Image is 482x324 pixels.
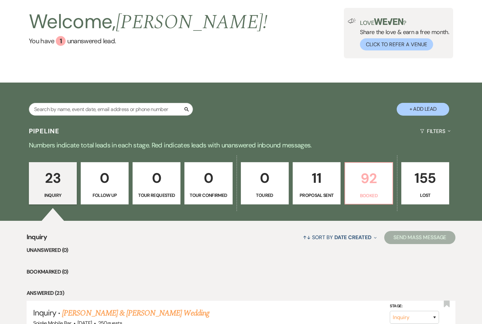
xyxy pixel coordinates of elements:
[349,192,388,199] p: Booked
[85,167,124,189] p: 0
[189,192,228,199] p: Tour Confirmed
[85,192,124,199] p: Follow Up
[29,103,193,116] input: Search by name, event date, email address or phone number
[27,268,456,276] li: Bookmarked (0)
[297,192,336,199] p: Proposal Sent
[406,192,445,199] p: Lost
[356,18,449,50] div: Share the love & earn a free month.
[384,231,456,244] button: Send Mass Message
[297,167,336,189] p: 11
[360,38,433,50] button: Click to Refer a Venue
[349,167,388,189] p: 92
[189,167,228,189] p: 0
[390,302,439,310] label: Stage:
[184,162,232,205] a: 0Tour Confirmed
[137,167,176,189] p: 0
[81,162,129,205] a: 0Follow Up
[334,234,371,241] span: Date Created
[33,192,73,199] p: Inquiry
[406,167,445,189] p: 155
[374,18,403,25] img: weven-logo-green.svg
[397,103,449,116] button: + Add Lead
[33,167,73,189] p: 23
[29,162,77,205] a: 23Inquiry
[241,162,289,205] a: 0Toured
[33,308,56,318] span: Inquiry
[27,246,456,255] li: Unanswered (0)
[5,140,477,150] p: Numbers indicate total leads in each stage. Red indicates leads with unanswered inbound messages.
[137,192,176,199] p: Tour Requested
[300,229,379,246] button: Sort By Date Created
[29,8,267,36] h2: Welcome,
[360,18,449,26] p: Love ?
[116,7,267,37] span: [PERSON_NAME] !
[29,36,267,46] a: You have 1 unanswered lead.
[29,126,60,136] h3: Pipeline
[133,162,180,205] a: 0Tour Requested
[56,36,66,46] div: 1
[245,192,284,199] p: Toured
[27,289,456,297] li: Answered (23)
[293,162,341,205] a: 11Proposal Sent
[345,162,393,205] a: 92Booked
[303,234,311,241] span: ↑↓
[348,18,356,24] img: loud-speaker-illustration.svg
[62,307,209,319] a: [PERSON_NAME] & [PERSON_NAME] Wedding
[417,123,453,140] button: Filters
[245,167,284,189] p: 0
[401,162,449,205] a: 155Lost
[27,232,47,246] span: Inquiry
